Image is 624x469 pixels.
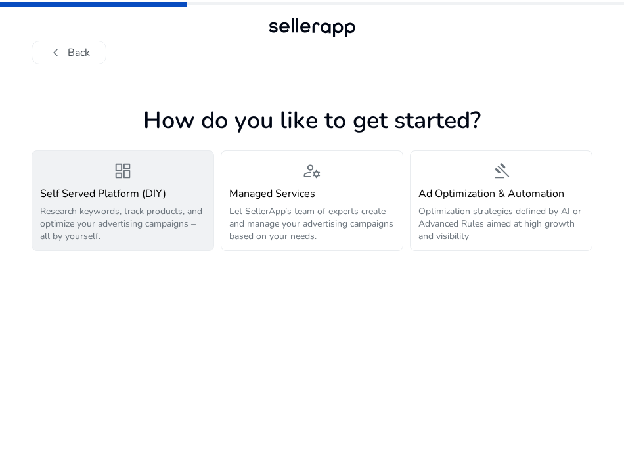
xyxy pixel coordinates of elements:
[40,188,206,200] h4: Self Served Platform (DIY)
[48,45,64,60] span: chevron_left
[221,150,403,251] button: manage_accountsManaged ServicesLet SellerApp’s team of experts create and manage your advertising...
[491,159,511,183] span: gavel
[32,41,106,64] button: chevron_leftBack
[229,205,395,242] p: Let SellerApp’s team of experts create and manage your advertising campaigns based on your needs.
[302,159,322,183] span: manage_accounts
[113,159,133,183] span: dashboard
[229,188,395,200] h4: Managed Services
[32,106,592,135] h1: How do you like to get started?
[410,150,592,251] button: gavelAd Optimization & AutomationOptimization strategies defined by AI or Advanced Rules aimed at...
[40,205,206,242] p: Research keywords, track products, and optimize your advertising campaigns – all by yourself.
[32,150,214,251] button: dashboardSelf Served Platform (DIY)Research keywords, track products, and optimize your advertisi...
[418,188,584,200] h4: Ad Optimization & Automation
[418,205,584,242] p: Optimization strategies defined by AI or Advanced Rules aimed at high growth and visibility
